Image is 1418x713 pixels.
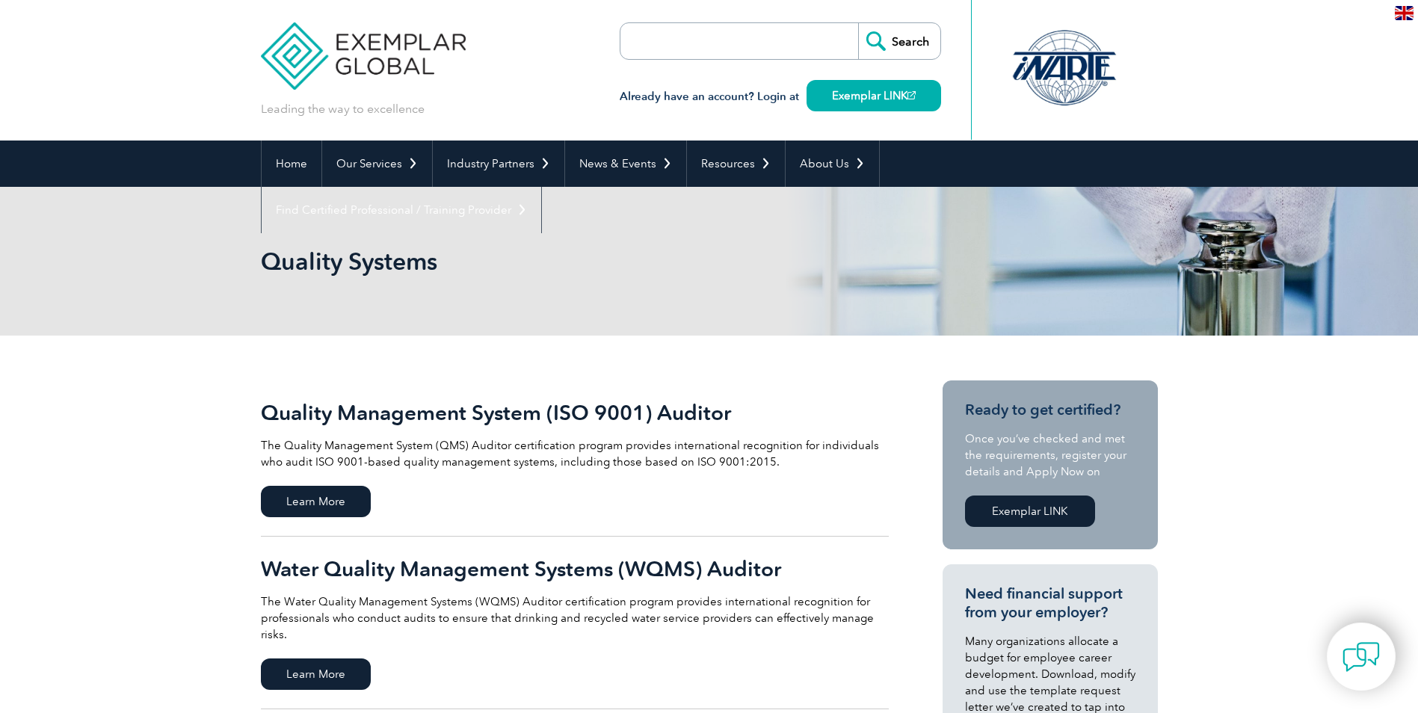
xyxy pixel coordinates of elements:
[261,593,889,643] p: The Water Quality Management Systems (WQMS) Auditor certification program provides international ...
[262,141,321,187] a: Home
[1343,638,1380,676] img: contact-chat.png
[965,430,1135,480] p: Once you’ve checked and met the requirements, register your details and Apply Now on
[261,537,889,709] a: Water Quality Management Systems (WQMS) Auditor The Water Quality Management Systems (WQMS) Audit...
[433,141,564,187] a: Industry Partners
[965,584,1135,622] h3: Need financial support from your employer?
[858,23,940,59] input: Search
[965,401,1135,419] h3: Ready to get certified?
[261,101,425,117] p: Leading the way to excellence
[261,437,889,470] p: The Quality Management System (QMS) Auditor certification program provides international recognit...
[261,557,889,581] h2: Water Quality Management Systems (WQMS) Auditor
[565,141,686,187] a: News & Events
[262,187,541,233] a: Find Certified Professional / Training Provider
[620,87,941,106] h3: Already have an account? Login at
[261,486,371,517] span: Learn More
[687,141,785,187] a: Resources
[786,141,879,187] a: About Us
[261,247,835,276] h1: Quality Systems
[907,91,916,99] img: open_square.png
[807,80,941,111] a: Exemplar LINK
[261,401,889,425] h2: Quality Management System (ISO 9001) Auditor
[261,658,371,690] span: Learn More
[1395,6,1414,20] img: en
[322,141,432,187] a: Our Services
[965,496,1095,527] a: Exemplar LINK
[261,380,889,537] a: Quality Management System (ISO 9001) Auditor The Quality Management System (QMS) Auditor certific...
